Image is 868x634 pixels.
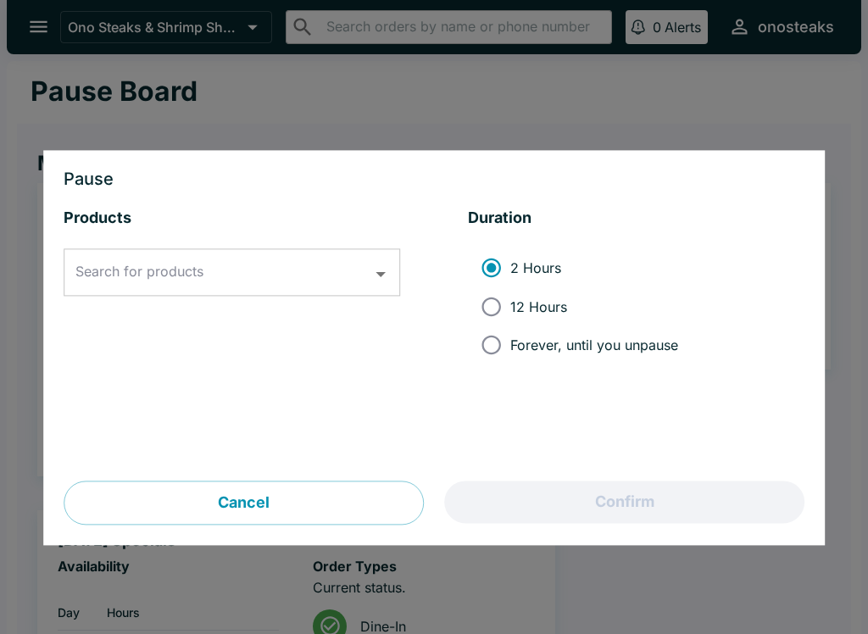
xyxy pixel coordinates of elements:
span: 12 Hours [510,298,567,315]
h5: Duration [468,209,804,229]
h3: Pause [64,171,804,188]
button: Open [368,261,394,287]
span: Forever, until you unpause [510,336,678,353]
button: Cancel [64,481,424,526]
span: 2 Hours [510,259,561,276]
h5: Products [64,209,400,229]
